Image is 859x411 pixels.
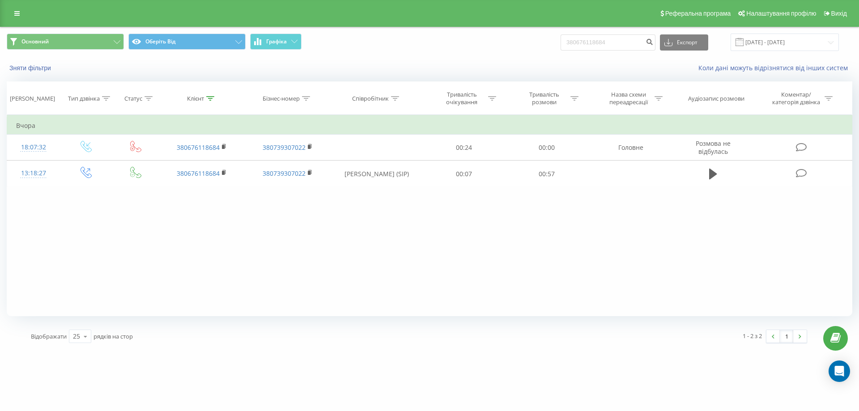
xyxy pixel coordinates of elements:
[829,360,850,382] div: Відкрити Intercom Messenger
[698,64,848,72] font: Коли дані можуть відрізнятися від інших систем
[456,143,472,152] font: 00:24
[618,143,643,152] font: Головне
[539,143,555,152] font: 00:00
[609,90,648,106] font: Назва схеми переадресації
[21,169,46,177] font: 13:18:27
[263,94,300,102] font: Бізнес-номер
[529,90,559,106] font: Тривалість розмови
[688,94,744,102] font: Аудіозапис розмови
[128,34,246,50] button: Оберіть Від
[446,90,477,106] font: Тривалість очікування
[31,332,67,340] font: Відображати
[10,94,55,102] font: [PERSON_NAME]
[177,169,220,178] a: 380676118684
[94,332,133,340] font: рядків на стор
[831,10,847,17] span: Вихід
[16,121,35,130] font: Вчора
[124,94,142,102] font: Статус
[344,169,409,178] font: [PERSON_NAME] (SIP)
[21,143,46,151] font: 18:07:32
[665,10,731,17] span: Реферальна програма
[145,38,175,45] font: Оберіть Від
[7,64,55,72] button: Зняти фільтри
[352,94,389,102] font: Співробітник
[456,169,472,178] font: 00:07
[9,64,51,72] font: Зняти фільтри
[746,10,816,17] span: Налаштування профілю
[7,34,124,50] button: Основний
[68,94,100,102] font: Тип дзвінка
[21,38,49,45] font: Основний
[263,169,306,178] a: 380739307022
[772,90,820,106] font: Коментар/категорія дзвінка
[660,34,708,51] button: Експорт
[250,34,302,50] button: Графіка
[73,332,80,340] font: 25
[263,143,306,152] a: 380739307022
[785,332,788,340] font: 1
[561,34,655,51] input: Пошук за номером
[743,332,762,340] font: 1 - 2 з 2
[677,38,697,46] font: Експорт
[177,143,220,152] a: 380676118684
[539,169,555,178] font: 00:57
[698,64,852,72] a: Коли дані можуть відрізнятися від інших систем
[696,139,731,156] font: Розмова не відбулась
[187,94,204,102] font: Клієнт
[266,38,287,45] font: Графіка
